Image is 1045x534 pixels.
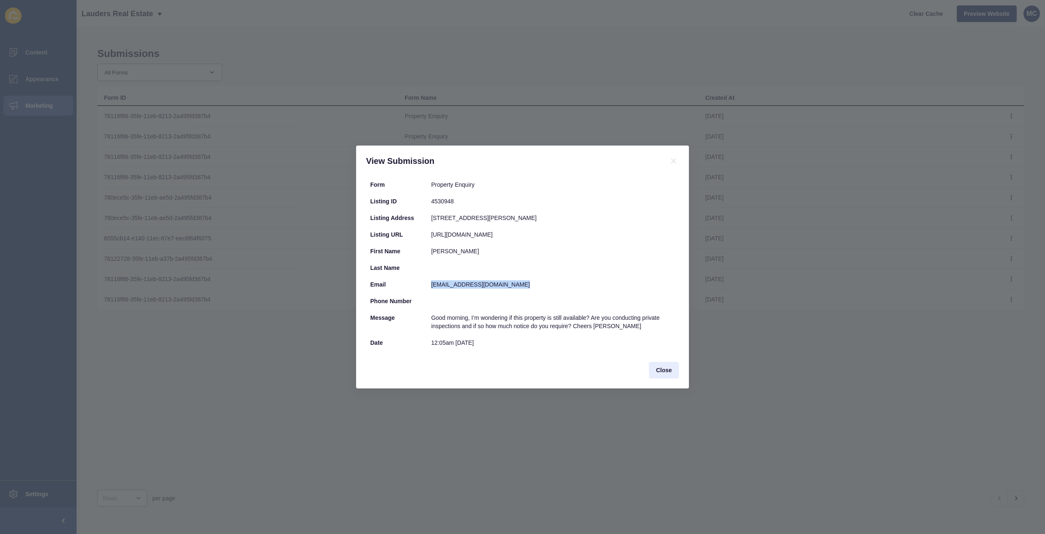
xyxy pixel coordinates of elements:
div: [URL][DOMAIN_NAME] [431,230,675,239]
b: Listing URL [370,231,403,238]
b: Message [370,314,395,321]
b: Email [370,281,386,288]
div: [EMAIL_ADDRESS][DOMAIN_NAME] [431,280,675,289]
b: Last Name [370,265,400,271]
b: Date [370,339,383,346]
div: [PERSON_NAME] [431,247,675,255]
time: 12:05am [DATE] [431,339,473,346]
div: 4530948 [431,197,675,205]
h1: View Submission [366,156,658,166]
div: Property Enquiry [431,180,675,189]
div: [STREET_ADDRESS][PERSON_NAME] [431,214,675,222]
b: Phone Number [370,298,412,304]
b: Form [370,181,385,188]
b: Listing Address [370,215,414,221]
b: First Name [370,248,400,255]
span: Close [656,366,672,374]
div: Good morning, I’m wondering if this property is still available? Are you conducting private inspe... [431,314,675,330]
b: Listing ID [370,198,397,205]
button: Close [649,362,679,378]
